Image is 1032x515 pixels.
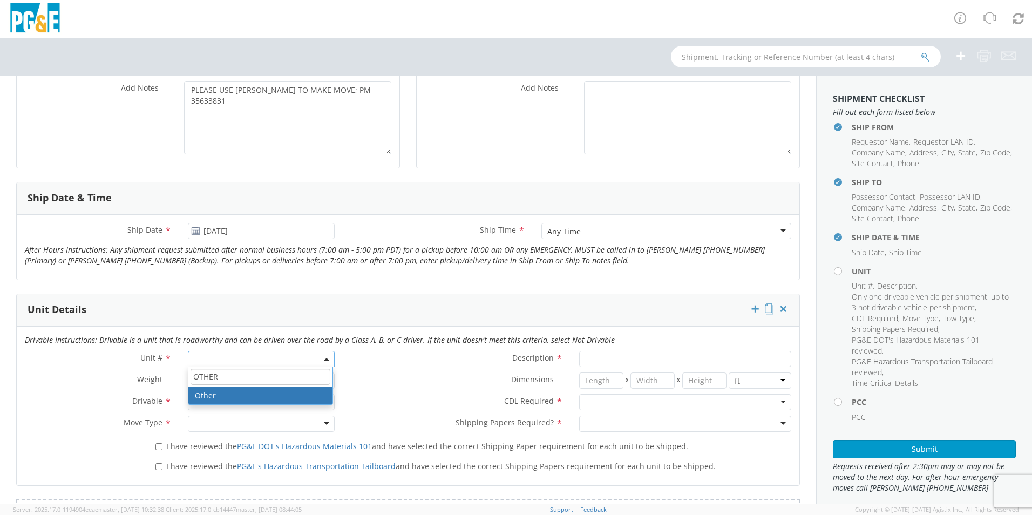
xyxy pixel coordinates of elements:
span: X [623,372,631,389]
li: , [941,202,955,213]
li: , [852,192,917,202]
h4: Ship To [852,178,1016,186]
h4: Unit [852,267,1016,275]
span: Move Type [902,313,939,323]
span: Weight [137,374,162,384]
i: After Hours Instructions: Any shipment request submitted after normal business hours (7:00 am - 5... [25,245,765,266]
span: Phone [898,213,919,223]
li: , [852,335,1013,356]
li: , [852,356,1013,378]
span: Dimensions [511,374,554,384]
span: Client: 2025.17.0-cb14447 [166,505,302,513]
h4: Ship Date & Time [852,233,1016,241]
li: , [852,213,895,224]
span: Only one driveable vehicle per shipment, up to 3 not driveable vehicle per shipment [852,292,1009,313]
a: PG&E's Hazardous Transportation Tailboard [237,461,396,471]
li: , [980,147,1012,158]
span: Move Type [124,417,162,428]
button: Submit [833,440,1016,458]
span: PG&E DOT's Hazardous Materials 101 reviewed [852,335,980,356]
input: I have reviewed thePG&E DOT's Hazardous Materials 101and have selected the correct Shipping Paper... [155,443,162,450]
h3: Ship Date & Time [28,193,112,204]
span: Company Name [852,202,905,213]
li: , [852,137,911,147]
span: State [958,147,976,158]
span: master, [DATE] 08:44:05 [236,505,302,513]
span: PG&E Hazardous Transportation Tailboard reviewed [852,356,993,377]
span: State [958,202,976,213]
li: , [913,137,975,147]
span: master, [DATE] 10:32:38 [98,505,164,513]
input: Length [579,372,623,389]
span: Address [909,202,937,213]
span: Fill out each form listed below [833,107,1016,118]
span: Address [909,147,937,158]
span: Time Critical Details [852,378,918,388]
li: , [852,158,895,169]
span: I have reviewed the and have selected the correct Shipping Paper requirement for each unit to be ... [166,441,688,451]
span: Server: 2025.17.0-1194904eeae [13,505,164,513]
span: Requestor Name [852,137,909,147]
li: , [958,202,977,213]
a: PG&E DOT's Hazardous Materials 101 [237,441,372,451]
h3: Unit Details [28,304,86,315]
li: , [920,192,982,202]
span: Shipping Papers Required [852,324,938,334]
span: Copyright © [DATE]-[DATE] Agistix Inc., All Rights Reserved [855,505,1019,514]
span: Requestor LAN ID [913,137,974,147]
span: Company Name [852,147,905,158]
li: , [852,147,907,158]
span: Zip Code [980,147,1010,158]
span: Add Notes [521,83,559,93]
span: PCC [852,412,866,422]
img: pge-logo-06675f144f4cfa6a6814.png [8,3,62,35]
span: Tow Type [943,313,974,323]
span: Site Contact [852,158,893,168]
li: , [852,324,940,335]
li: , [902,313,940,324]
i: Drivable Instructions: Drivable is a unit that is roadworthy and can be driven over the road by a... [25,335,615,345]
li: , [909,202,939,213]
span: City [941,147,954,158]
input: Height [682,372,727,389]
span: Unit # [140,353,162,363]
li: , [852,292,1013,313]
span: Possessor LAN ID [920,192,980,202]
span: Ship Date [852,247,885,257]
li: , [941,147,955,158]
span: Site Contact [852,213,893,223]
li: , [909,147,939,158]
li: , [852,281,874,292]
span: Phone [898,158,919,168]
span: Ship Time [480,225,516,235]
li: , [943,313,976,324]
input: Width [630,372,675,389]
li: , [852,313,900,324]
input: I have reviewed thePG&E's Hazardous Transportation Tailboardand have selected the correct Shippin... [155,463,162,470]
li: , [980,202,1012,213]
li: Other [188,387,332,404]
li: , [877,281,918,292]
li: , [958,147,977,158]
span: Add Notes [121,83,159,93]
div: Any Time [547,226,581,237]
span: Ship Date [127,225,162,235]
li: , [852,202,907,213]
span: Shipping Papers Required? [456,417,554,428]
span: Requests received after 2:30pm may or may not be moved to the next day. For after hour emergency ... [833,461,1016,493]
span: X [675,372,682,389]
span: Drivable [132,396,162,406]
span: CDL Required [504,396,554,406]
span: CDL Required [852,313,898,323]
span: Zip Code [980,202,1010,213]
h4: Ship From [852,123,1016,131]
span: Unit # [852,281,873,291]
span: I have reviewed the and have selected the correct Shipping Papers requirement for each unit to be... [166,461,716,471]
span: Ship Time [889,247,922,257]
strong: Shipment Checklist [833,93,925,105]
h4: PCC [852,398,1016,406]
span: Description [877,281,916,291]
span: Description [512,353,554,363]
a: Support [550,505,573,513]
li: , [852,247,886,258]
